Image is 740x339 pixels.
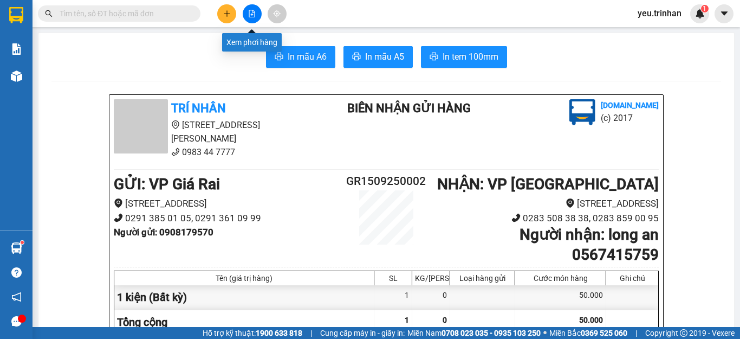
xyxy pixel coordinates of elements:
span: Tổng cộng [117,316,167,329]
div: SL [377,274,409,283]
span: environment [566,199,575,208]
span: phone [511,213,521,222]
span: printer [352,52,361,62]
img: icon-new-feature [695,9,705,18]
span: ⚪️ [543,331,547,335]
b: NHẬN : VP [GEOGRAPHIC_DATA] [437,175,659,193]
div: 0 [412,285,450,310]
li: 0283 508 38 38, 0283 859 00 95 [432,211,659,226]
span: 1 [405,316,409,324]
img: warehouse-icon [11,242,22,254]
span: phone [114,213,123,222]
span: 1 [703,5,706,12]
button: plus [217,4,236,23]
li: 0291 385 01 05, 0291 361 09 99 [114,211,341,226]
div: Loại hàng gửi [453,274,512,283]
div: 50.000 [515,285,606,310]
img: logo-vxr [9,7,23,23]
span: | [310,327,312,339]
span: printer [275,52,283,62]
span: 50.000 [579,316,603,324]
div: KG/[PERSON_NAME] [415,274,447,283]
li: (c) 2017 [601,111,659,125]
button: printerIn mẫu A5 [343,46,413,68]
button: caret-down [715,4,733,23]
span: aim [273,10,281,17]
b: BIÊN NHẬN GỬI HÀNG [347,101,471,115]
b: TRÍ NHÂN [171,101,226,115]
sup: 1 [21,241,24,244]
span: 0 [443,316,447,324]
h2: GR1509250002 [341,172,432,190]
button: file-add [243,4,262,23]
span: Cung cấp máy in - giấy in: [320,327,405,339]
input: Tìm tên, số ĐT hoặc mã đơn [60,8,187,20]
b: GỬI : VP Giá Rai [114,175,220,193]
div: Ghi chú [609,274,655,283]
span: In mẫu A6 [288,50,327,63]
strong: 0369 525 060 [581,329,627,337]
span: question-circle [11,267,22,278]
span: notification [11,292,22,302]
div: 1 [374,285,412,310]
strong: 1900 633 818 [256,329,302,337]
span: search [45,10,53,17]
b: [DOMAIN_NAME] [601,101,659,110]
span: printer [430,52,438,62]
span: Miền Bắc [549,327,627,339]
strong: 0708 023 035 - 0935 103 250 [442,329,541,337]
span: phone [171,148,180,156]
li: [STREET_ADDRESS] [114,196,341,211]
span: caret-down [719,9,729,18]
span: Hỗ trợ kỹ thuật: [203,327,302,339]
div: Tên (giá trị hàng) [117,274,371,283]
b: Người nhận : long an 0567415759 [520,226,659,263]
span: file-add [248,10,256,17]
b: Người gửi : 0908179570 [114,227,213,238]
span: plus [223,10,231,17]
span: yeu.trinhan [629,7,690,20]
button: aim [268,4,287,23]
span: In mẫu A5 [365,50,404,63]
li: [STREET_ADDRESS][PERSON_NAME] [114,118,315,145]
span: message [11,316,22,327]
span: In tem 100mm [443,50,498,63]
button: printerIn tem 100mm [421,46,507,68]
span: environment [114,199,123,208]
span: copyright [680,329,687,337]
img: solution-icon [11,43,22,55]
span: Miền Nam [407,327,541,339]
div: Cước món hàng [518,274,603,283]
img: warehouse-icon [11,71,22,82]
li: [STREET_ADDRESS] [432,196,659,211]
button: printerIn mẫu A6 [266,46,335,68]
span: | [635,327,637,339]
img: logo.jpg [569,99,595,125]
span: environment [171,120,180,129]
sup: 1 [701,5,709,12]
div: 1 kiện (Bất kỳ) [114,285,374,310]
li: 0983 44 7777 [114,145,315,159]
